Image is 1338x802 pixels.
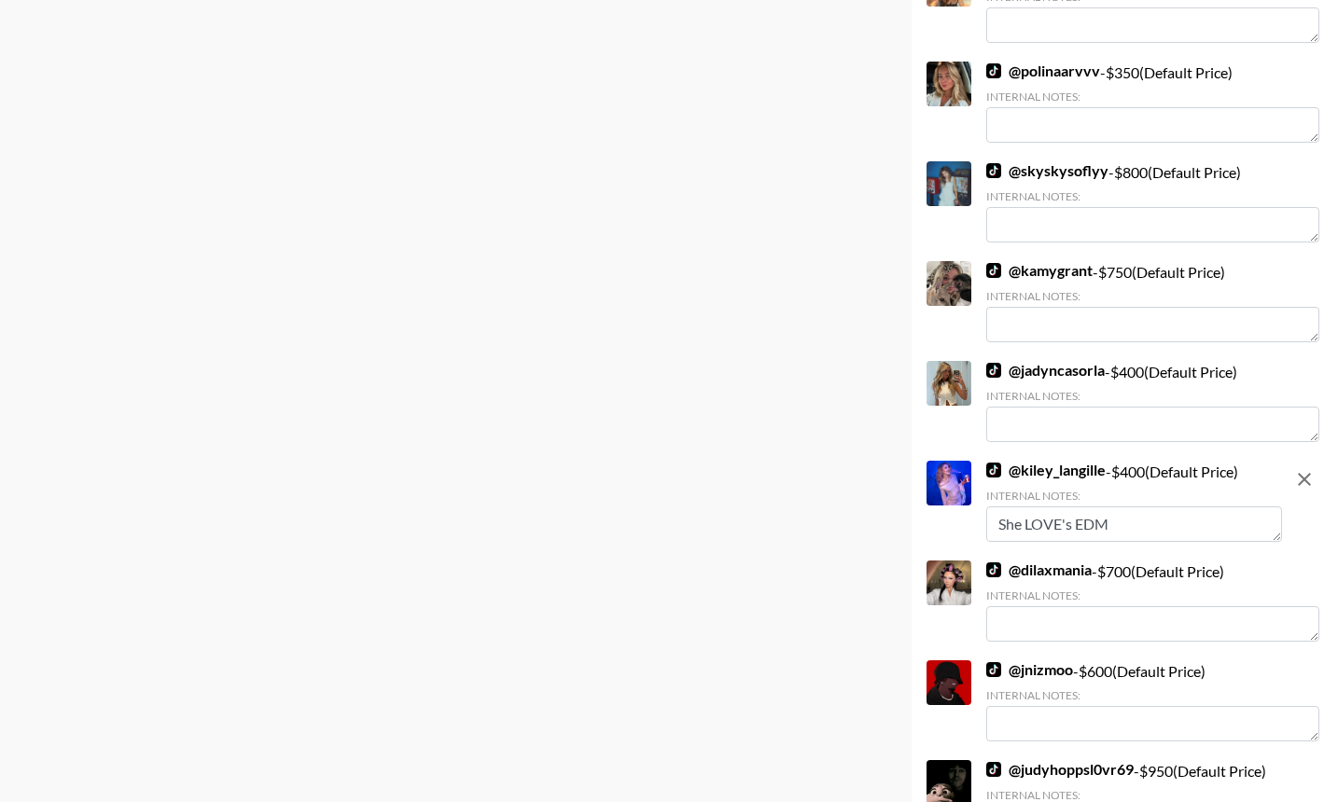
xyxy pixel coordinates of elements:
[986,788,1319,802] div: Internal Notes:
[986,560,1092,579] a: @dilaxmania
[986,588,1319,602] div: Internal Notes:
[986,760,1134,779] a: @judyhoppsl0vr69
[986,560,1319,642] div: - $ 700 (Default Price)
[986,90,1319,104] div: Internal Notes:
[986,161,1319,242] div: - $ 800 (Default Price)
[986,289,1319,303] div: Internal Notes:
[986,361,1319,442] div: - $ 400 (Default Price)
[986,263,1001,278] img: TikTok
[986,562,1001,577] img: TikTok
[1286,461,1323,498] button: remove
[986,506,1282,542] textarea: She LOVE's EDM
[986,662,1001,677] img: TikTok
[986,261,1093,280] a: @kamygrant
[986,389,1319,403] div: Internal Notes:
[986,189,1319,203] div: Internal Notes:
[986,63,1001,78] img: TikTok
[986,489,1282,503] div: Internal Notes:
[986,762,1001,777] img: TikTok
[986,660,1319,741] div: - $ 600 (Default Price)
[986,461,1106,479] a: @kiley_langille
[986,361,1105,380] a: @jadyncasorla
[986,463,1001,477] img: TikTok
[986,688,1319,702] div: Internal Notes:
[986,261,1319,342] div: - $ 750 (Default Price)
[986,161,1108,180] a: @skyskysoflyy
[986,461,1282,542] div: - $ 400 (Default Price)
[986,363,1001,378] img: TikTok
[986,163,1001,178] img: TikTok
[986,62,1319,143] div: - $ 350 (Default Price)
[986,660,1073,679] a: @jnizmoo
[986,62,1100,80] a: @polinaarvvv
